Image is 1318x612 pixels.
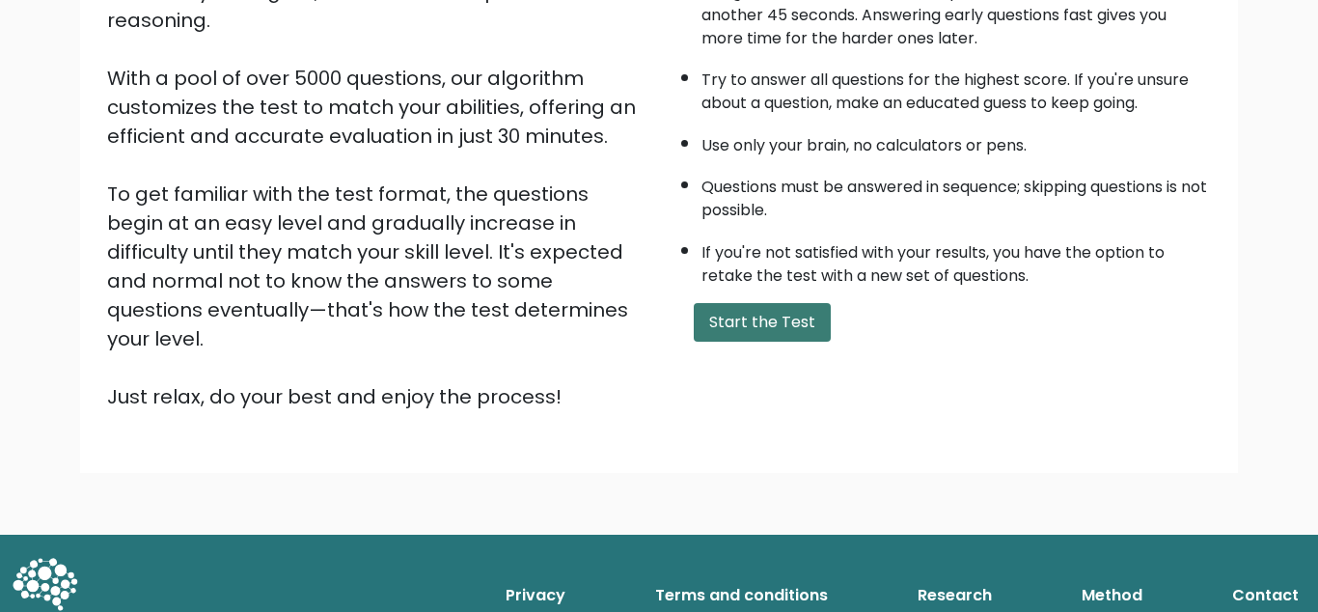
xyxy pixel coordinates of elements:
[701,125,1211,157] li: Use only your brain, no calculators or pens.
[701,232,1211,288] li: If you're not satisfied with your results, you have the option to retake the test with a new set ...
[694,303,831,342] button: Start the Test
[701,166,1211,222] li: Questions must be answered in sequence; skipping questions is not possible.
[701,59,1211,115] li: Try to answer all questions for the highest score. If you're unsure about a question, make an edu...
